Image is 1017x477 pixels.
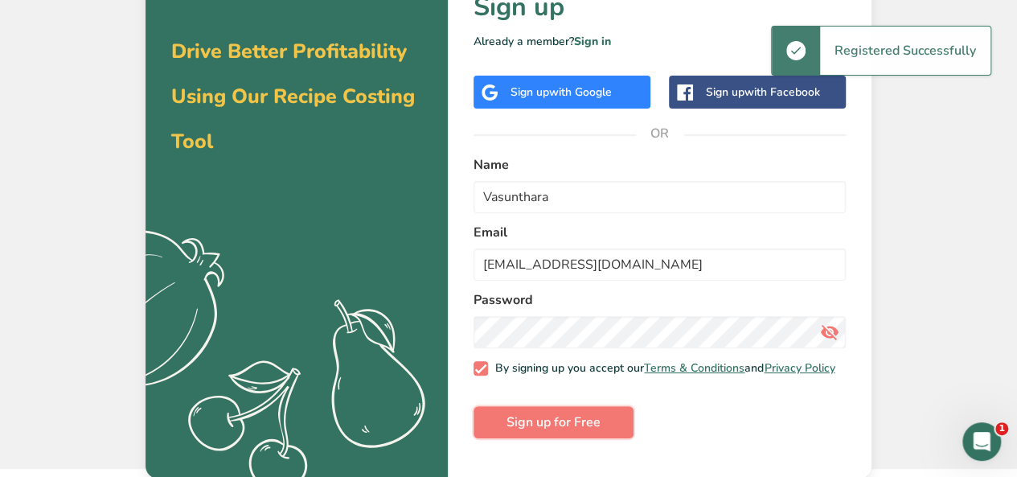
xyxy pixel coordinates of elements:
a: Privacy Policy [764,360,835,376]
span: Sign up for Free [506,413,601,432]
span: OR [636,109,684,158]
label: Password [474,290,846,310]
span: with Google [549,84,612,100]
a: Sign in [574,34,611,49]
span: Drive Better Profitability Using Our Recipe Costing Tool [171,38,415,155]
label: Name [474,155,846,175]
a: Terms & Conditions [644,360,744,376]
span: 1 [995,422,1008,435]
label: Email [474,223,846,242]
span: with Facebook [744,84,820,100]
button: Sign up for Free [474,406,634,438]
span: By signing up you accept our and [488,361,835,376]
input: email@example.com [474,249,846,281]
div: Sign up [511,84,612,101]
p: Already a member? [474,33,846,50]
input: John Doe [474,181,846,213]
div: Sign up [706,84,820,101]
iframe: Intercom live chat [962,422,1001,461]
div: Registered Successfully [820,27,990,75]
